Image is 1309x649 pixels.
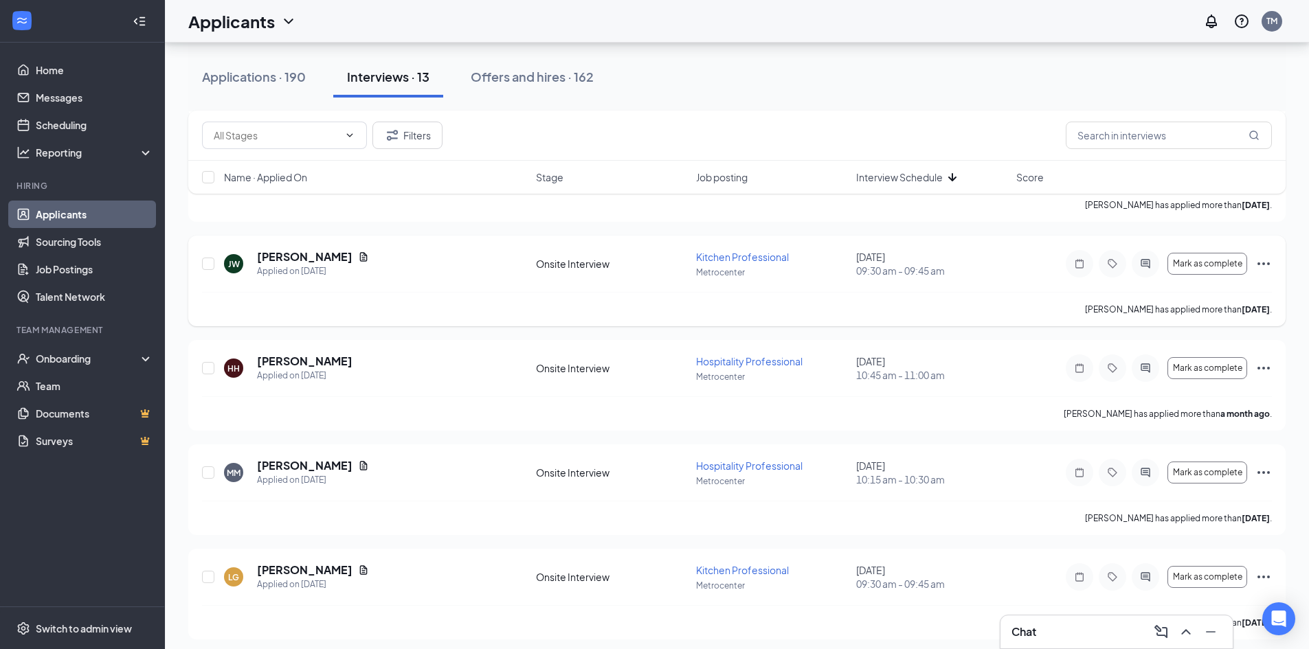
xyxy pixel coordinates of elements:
svg: Ellipses [1255,255,1272,272]
svg: Notifications [1203,13,1220,30]
span: Job posting [696,170,748,184]
span: Hospitality Professional [696,355,803,367]
span: 09:30 am - 09:45 am [856,577,1008,591]
span: Kitchen Professional [696,251,789,263]
div: [DATE] [856,459,1008,486]
span: Mark as complete [1173,572,1242,582]
div: Onboarding [36,352,142,365]
div: Interviews · 13 [347,68,429,85]
span: Mark as complete [1173,363,1242,373]
svg: Note [1071,467,1088,478]
span: Mark as complete [1173,259,1242,269]
svg: Note [1071,258,1088,269]
svg: QuestionInfo [1233,13,1250,30]
span: 10:45 am - 11:00 am [856,368,1008,382]
h5: [PERSON_NAME] [257,458,353,473]
a: Job Postings [36,255,153,283]
a: Scheduling [36,111,153,139]
h1: Applicants [188,10,275,33]
h5: [PERSON_NAME] [257,562,353,578]
svg: ActiveChat [1137,467,1154,478]
svg: WorkstreamLogo [15,14,29,27]
div: [DATE] [856,563,1008,591]
svg: ChevronUp [1178,624,1194,640]
input: Search in interviews [1066,122,1272,149]
b: [DATE] [1242,617,1270,628]
svg: Note [1071,571,1088,582]
div: [DATE] [856,250,1008,277]
svg: UserCheck [16,352,30,365]
a: Applicants [36,201,153,228]
b: a month ago [1220,409,1270,419]
div: Reporting [36,146,154,159]
p: [PERSON_NAME] has applied more than . [1064,408,1272,420]
svg: ChevronDown [280,13,297,30]
span: Interview Schedule [856,170,943,184]
span: 10:15 am - 10:30 am [856,472,1008,486]
h5: [PERSON_NAME] [257,354,353,369]
svg: Ellipses [1255,569,1272,585]
svg: Tag [1104,258,1121,269]
button: Minimize [1200,621,1222,643]
input: All Stages [214,128,339,143]
a: Home [36,56,153,84]
div: Onsite Interview [536,570,688,584]
div: Applied on [DATE] [257,264,369,278]
svg: Tag [1104,467,1121,478]
button: Mark as complete [1167,462,1247,483]
div: Team Management [16,324,150,336]
span: Mark as complete [1173,468,1242,477]
span: Name · Applied On [224,170,307,184]
div: MM [227,467,240,479]
svg: ActiveChat [1137,571,1154,582]
svg: Document [358,565,369,576]
p: Metrocenter [696,580,848,591]
span: 09:30 am - 09:45 am [856,264,1008,277]
span: Kitchen Professional [696,564,789,576]
svg: Document [358,460,369,471]
svg: Tag [1104,571,1121,582]
div: Applied on [DATE] [257,473,369,487]
span: Hospitality Professional [696,459,803,472]
svg: ArrowDown [944,169,961,185]
p: Metrocenter [696,371,848,383]
svg: Document [358,251,369,262]
svg: ComposeMessage [1153,624,1170,640]
div: HH [227,363,240,374]
svg: ChevronDown [344,130,355,141]
button: ChevronUp [1175,621,1197,643]
button: Filter Filters [372,122,443,149]
button: Mark as complete [1167,566,1247,588]
svg: ActiveChat [1137,258,1154,269]
div: Onsite Interview [536,361,688,375]
div: Switch to admin view [36,622,132,635]
p: [PERSON_NAME] has applied more than . [1085,304,1272,315]
div: Applied on [DATE] [257,578,369,591]
p: Metrocenter [696,475,848,487]
div: [DATE] [856,354,1008,382]
div: Onsite Interview [536,257,688,271]
a: Sourcing Tools [36,228,153,255]
a: Messages [36,84,153,111]
span: Stage [536,170,563,184]
div: Onsite Interview [536,466,688,479]
div: Hiring [16,180,150,192]
button: Mark as complete [1167,357,1247,379]
a: SurveysCrown [36,427,153,455]
svg: Analysis [16,146,30,159]
p: [PERSON_NAME] has applied more than . [1085,512,1272,524]
h5: [PERSON_NAME] [257,249,353,264]
svg: Tag [1104,363,1121,374]
a: Team [36,372,153,400]
div: Open Intercom Messenger [1262,602,1295,635]
svg: Ellipses [1255,464,1272,481]
svg: Minimize [1202,624,1219,640]
b: [DATE] [1242,304,1270,315]
svg: Settings [16,622,30,635]
svg: MagnifyingGlass [1249,130,1260,141]
a: Talent Network [36,283,153,310]
svg: Ellipses [1255,360,1272,376]
svg: Note [1071,363,1088,374]
div: Applied on [DATE] [257,369,353,383]
div: LG [228,571,239,583]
